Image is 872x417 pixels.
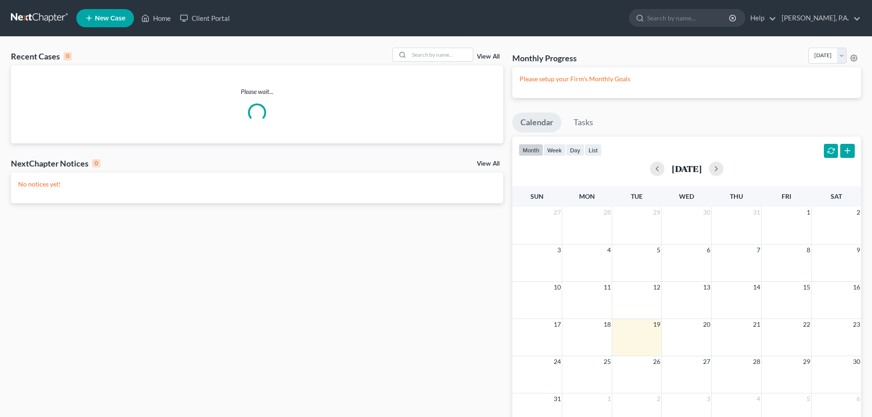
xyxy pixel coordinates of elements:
a: View All [477,161,500,167]
span: 29 [802,356,811,367]
span: 29 [652,207,661,218]
span: Fri [782,192,791,200]
span: 25 [603,356,612,367]
span: 17 [553,319,562,330]
span: 8 [806,245,811,255]
span: 30 [702,207,711,218]
span: Tue [631,192,643,200]
div: Recent Cases [11,51,72,62]
h2: [DATE] [672,164,702,173]
span: 30 [852,356,861,367]
span: 26 [652,356,661,367]
span: 3 [706,393,711,404]
span: 5 [656,245,661,255]
span: New Case [95,15,125,22]
span: 27 [553,207,562,218]
span: 15 [802,282,811,293]
span: 11 [603,282,612,293]
a: [PERSON_NAME], P.A. [777,10,861,26]
input: Search by name... [647,10,730,26]
span: 1 [806,207,811,218]
span: 18 [603,319,612,330]
span: 27 [702,356,711,367]
a: Help [746,10,776,26]
div: 0 [64,52,72,60]
span: 9 [856,245,861,255]
span: Sun [530,192,544,200]
p: Please setup your Firm's Monthly Goals [520,74,854,83]
span: 2 [856,207,861,218]
span: 28 [752,356,761,367]
input: Search by name... [409,48,473,61]
a: Client Portal [175,10,234,26]
button: month [519,144,543,156]
p: Please wait... [11,87,503,96]
span: 19 [652,319,661,330]
span: 20 [702,319,711,330]
span: 5 [806,393,811,404]
span: 21 [752,319,761,330]
h3: Monthly Progress [512,53,577,64]
span: 24 [553,356,562,367]
div: 0 [92,159,100,167]
span: 23 [852,319,861,330]
a: View All [477,54,500,60]
span: 14 [752,282,761,293]
a: Home [137,10,175,26]
span: 16 [852,282,861,293]
span: 10 [553,282,562,293]
span: 12 [652,282,661,293]
button: week [543,144,566,156]
span: Wed [679,192,694,200]
span: 7 [756,245,761,255]
span: 3 [556,245,562,255]
span: Thu [730,192,743,200]
span: 1 [606,393,612,404]
span: 31 [553,393,562,404]
span: 31 [752,207,761,218]
span: 6 [706,245,711,255]
button: day [566,144,585,156]
span: Sat [831,192,842,200]
a: Calendar [512,113,561,132]
span: 4 [606,245,612,255]
span: 28 [603,207,612,218]
span: Mon [579,192,595,200]
span: 2 [656,393,661,404]
span: 4 [756,393,761,404]
p: No notices yet! [18,180,496,189]
a: Tasks [565,113,601,132]
span: 22 [802,319,811,330]
span: 13 [702,282,711,293]
span: 6 [856,393,861,404]
button: list [585,144,602,156]
div: NextChapter Notices [11,158,100,169]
